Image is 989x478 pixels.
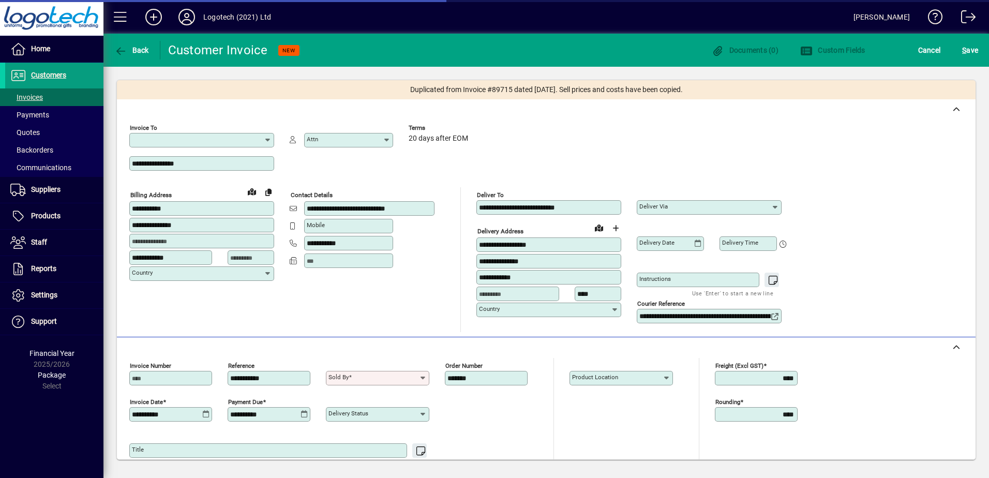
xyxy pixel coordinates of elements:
a: Reports [5,256,103,282]
div: Logotech (2021) Ltd [203,9,271,25]
mat-hint: Use 'Enter' to start a new line [340,458,421,470]
span: Support [31,317,57,325]
span: Documents (0) [711,46,778,54]
span: Home [31,44,50,53]
span: Payments [10,111,49,119]
span: Duplicated from Invoice #89715 dated [DATE]. Sell prices and costs have been copied. [410,84,683,95]
button: Save [960,41,981,59]
mat-label: Delivery time [722,239,758,246]
mat-label: Rounding [715,398,740,406]
mat-label: Freight (excl GST) [715,362,763,369]
mat-hint: Use 'Enter' to start a new line [692,287,773,299]
span: Suppliers [31,185,61,193]
a: Suppliers [5,177,103,203]
mat-label: Invoice To [130,124,157,131]
mat-label: Payment due [228,398,263,406]
a: Quotes [5,124,103,141]
span: Settings [31,291,57,299]
div: Customer Invoice [168,42,268,58]
span: Communications [10,163,71,172]
mat-label: Courier Reference [637,300,685,307]
mat-label: Reference [228,362,254,369]
a: View on map [244,183,260,200]
button: Back [112,41,152,59]
span: Cancel [918,42,941,58]
button: Profile [170,8,203,26]
mat-label: Invoice number [130,362,171,369]
a: View on map [591,219,607,236]
a: Home [5,36,103,62]
span: Financial Year [29,349,74,357]
span: Quotes [10,128,40,137]
mat-label: Deliver To [477,191,504,199]
button: Choose address [607,220,624,236]
button: Cancel [916,41,943,59]
mat-label: Invoice date [130,398,163,406]
a: Support [5,309,103,335]
span: 20 days after EOM [409,135,468,143]
mat-label: Instructions [639,275,671,282]
mat-label: Mobile [307,221,325,229]
span: Invoices [10,93,43,101]
div: [PERSON_NAME] [853,9,910,25]
span: Terms [409,125,471,131]
span: Reports [31,264,56,273]
span: NEW [282,47,295,54]
a: Communications [5,159,103,176]
a: Products [5,203,103,229]
a: Backorders [5,141,103,159]
a: Knowledge Base [920,2,943,36]
span: Customers [31,71,66,79]
span: Back [114,46,149,54]
button: Add [137,8,170,26]
a: Payments [5,106,103,124]
span: ave [962,42,978,58]
button: Documents (0) [709,41,781,59]
span: Backorders [10,146,53,154]
span: Package [38,371,66,379]
mat-label: Product location [572,374,618,381]
a: Logout [953,2,976,36]
a: Invoices [5,88,103,106]
mat-label: Delivery date [639,239,675,246]
span: Products [31,212,61,220]
span: Staff [31,238,47,246]
button: Custom Fields [798,41,868,59]
mat-label: Attn [307,136,318,143]
app-page-header-button: Back [103,41,160,59]
span: S [962,46,966,54]
mat-label: Sold by [328,374,349,381]
mat-label: Country [479,305,500,312]
a: Settings [5,282,103,308]
mat-label: Deliver via [639,203,668,210]
mat-label: Delivery status [328,410,368,417]
a: Staff [5,230,103,256]
button: Copy to Delivery address [260,184,277,200]
mat-label: Title [132,446,144,453]
mat-label: Order number [445,362,483,369]
mat-label: Country [132,269,153,276]
span: Custom Fields [800,46,865,54]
